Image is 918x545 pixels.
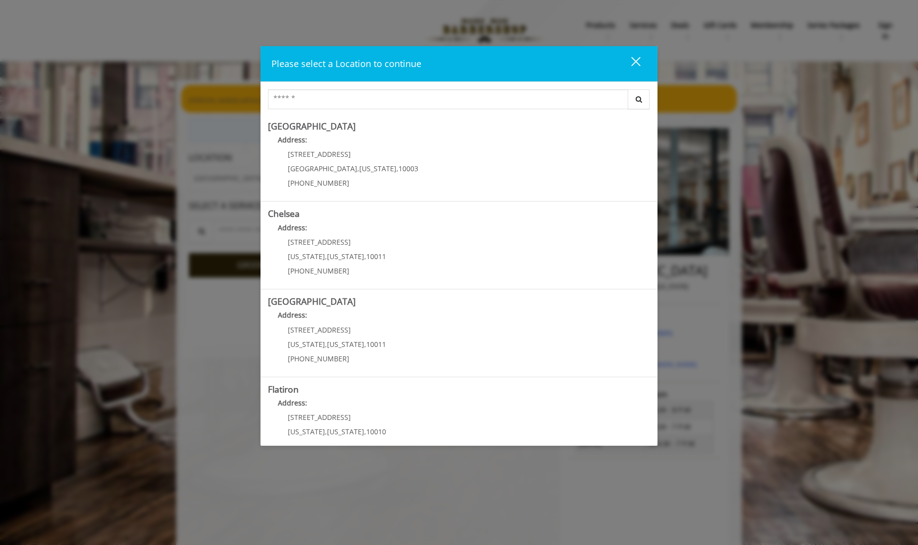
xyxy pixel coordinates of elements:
span: [US_STATE] [288,340,325,349]
span: [US_STATE] [288,252,325,261]
span: [STREET_ADDRESS] [288,412,351,422]
b: [GEOGRAPHIC_DATA] [268,295,356,307]
span: 10003 [398,164,418,173]
span: [STREET_ADDRESS] [288,325,351,335]
span: , [357,164,359,173]
span: [PHONE_NUMBER] [288,354,349,363]
b: Address: [278,398,307,408]
span: [GEOGRAPHIC_DATA] [288,164,357,173]
span: [US_STATE] [288,427,325,436]
span: , [364,427,366,436]
span: [US_STATE] [359,164,396,173]
span: [US_STATE] [327,252,364,261]
b: [GEOGRAPHIC_DATA] [268,120,356,132]
span: Please select a Location to continue [271,58,421,69]
span: , [325,340,327,349]
button: close dialog [613,54,647,74]
div: close dialog [620,56,640,71]
span: 10010 [366,427,386,436]
b: Address: [278,135,307,144]
span: [US_STATE] [327,427,364,436]
span: , [325,252,327,261]
div: Center Select [268,89,650,114]
span: , [325,427,327,436]
span: , [364,340,366,349]
span: [STREET_ADDRESS] [288,237,351,247]
span: [PHONE_NUMBER] [288,178,349,188]
input: Search Center [268,89,628,109]
span: 10011 [366,340,386,349]
i: Search button [633,96,645,103]
span: , [364,252,366,261]
span: [US_STATE] [327,340,364,349]
span: [PHONE_NUMBER] [288,266,349,275]
b: Flatiron [268,383,299,395]
span: 10011 [366,252,386,261]
span: [STREET_ADDRESS] [288,149,351,159]
b: Address: [278,310,307,320]
span: , [396,164,398,173]
b: Chelsea [268,207,300,219]
b: Address: [278,223,307,232]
